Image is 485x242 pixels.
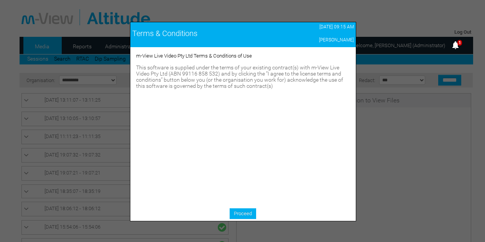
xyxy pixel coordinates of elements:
td: [PERSON_NAME] [275,35,355,44]
span: m-View Live Video Pty Ltd Terms & Conditions of Use [136,53,252,59]
td: [DATE] 09:15 AM [275,22,355,31]
img: bell25.png [451,41,460,50]
span: 1 [457,40,462,46]
div: Terms & Conditions [132,29,273,38]
span: This software is supplied under the terms of your existing contract(s) with m-View Live Video Pty... [136,64,343,89]
a: Proceed [230,208,256,219]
